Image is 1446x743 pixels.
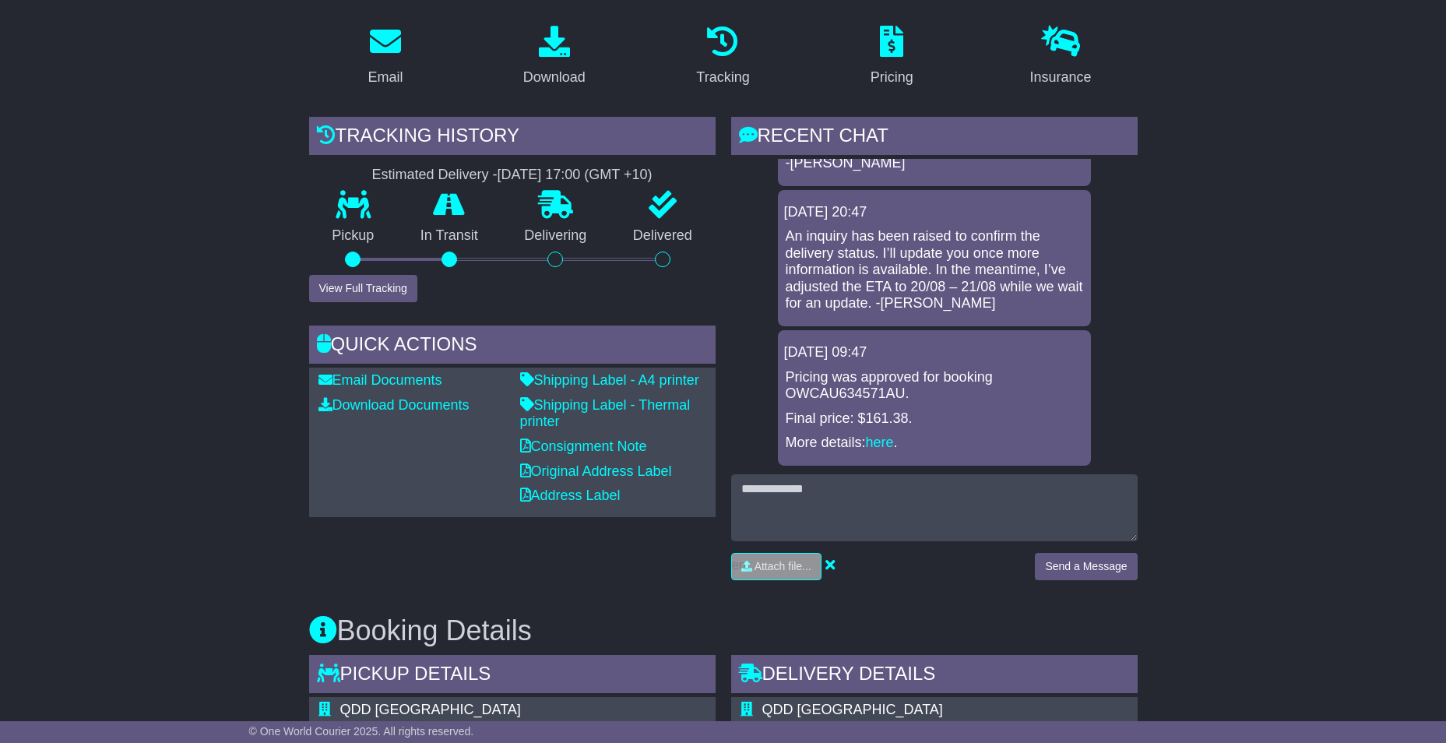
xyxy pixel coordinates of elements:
[513,20,596,93] a: Download
[786,410,1083,428] p: Final price: $161.38.
[309,227,398,245] p: Pickup
[249,725,474,738] span: © One World Courier 2025. All rights reserved.
[762,702,943,717] span: QDD [GEOGRAPHIC_DATA]
[696,67,749,88] div: Tracking
[731,655,1138,697] div: Delivery Details
[309,326,716,368] div: Quick Actions
[523,67,586,88] div: Download
[357,20,413,93] a: Email
[686,20,759,93] a: Tracking
[498,167,653,184] div: [DATE] 17:00 (GMT +10)
[309,117,716,159] div: Tracking history
[786,369,1083,403] p: Pricing was approved for booking OWCAU634571AU.
[318,372,442,388] a: Email Documents
[520,397,691,430] a: Shipping Label - Thermal printer
[520,438,647,454] a: Consignment Note
[368,67,403,88] div: Email
[731,117,1138,159] div: RECENT CHAT
[784,344,1085,361] div: [DATE] 09:47
[871,67,913,88] div: Pricing
[1035,553,1137,580] button: Send a Message
[520,372,699,388] a: Shipping Label - A4 printer
[866,435,894,450] a: here
[1030,67,1092,88] div: Insurance
[309,655,716,697] div: Pickup Details
[786,435,1083,452] p: More details: .
[501,227,610,245] p: Delivering
[520,463,672,479] a: Original Address Label
[309,167,716,184] div: Estimated Delivery -
[397,227,501,245] p: In Transit
[520,488,621,503] a: Address Label
[786,228,1083,312] p: An inquiry has been raised to confirm the delivery status. I’ll update you once more information ...
[318,397,470,413] a: Download Documents
[784,204,1085,221] div: [DATE] 20:47
[1020,20,1102,93] a: Insurance
[860,20,924,93] a: Pricing
[610,227,716,245] p: Delivered
[340,702,521,717] span: QDD [GEOGRAPHIC_DATA]
[309,615,1138,646] h3: Booking Details
[309,275,417,302] button: View Full Tracking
